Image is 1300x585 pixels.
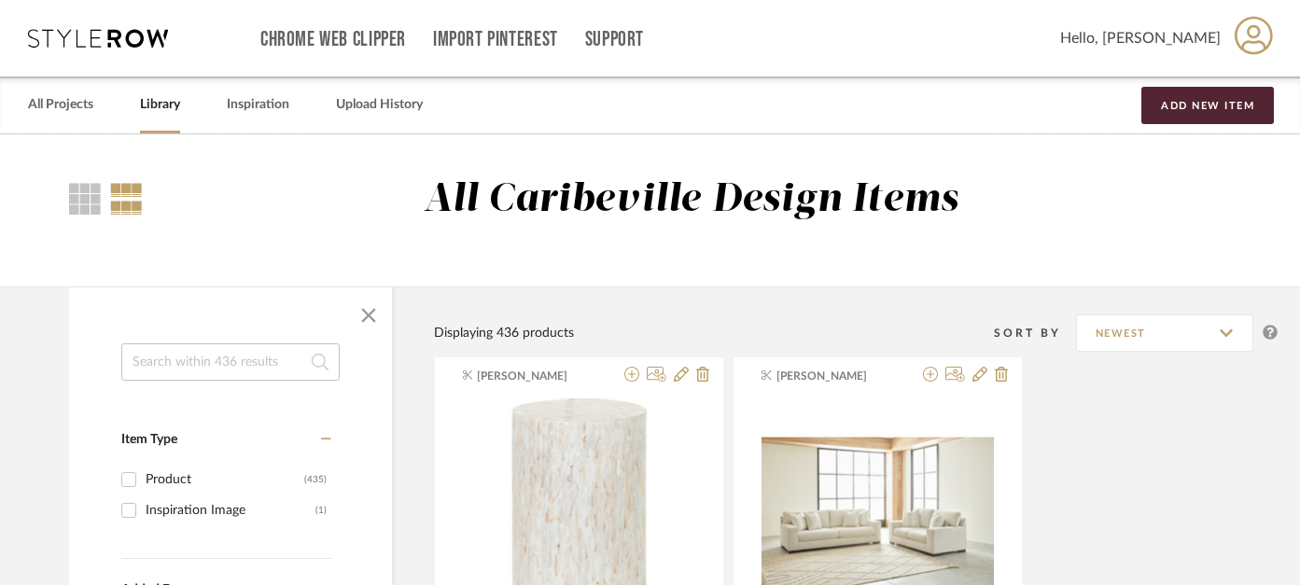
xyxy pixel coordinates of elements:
[424,176,959,224] div: All Caribeville Design Items
[585,32,644,48] a: Support
[140,92,180,118] a: Library
[121,343,340,381] input: Search within 436 results
[304,465,327,494] div: (435)
[146,495,315,525] div: Inspiration Image
[260,32,406,48] a: Chrome Web Clipper
[315,495,327,525] div: (1)
[776,368,894,384] span: [PERSON_NAME]
[350,297,387,334] button: Close
[28,92,93,118] a: All Projects
[146,465,304,494] div: Product
[433,32,558,48] a: Import Pinterest
[1141,87,1274,124] button: Add New Item
[227,92,289,118] a: Inspiration
[994,324,1076,342] div: Sort By
[121,433,177,446] span: Item Type
[336,92,423,118] a: Upload History
[477,368,594,384] span: [PERSON_NAME]
[434,323,574,343] div: Displaying 436 products
[1060,27,1221,49] span: Hello, [PERSON_NAME]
